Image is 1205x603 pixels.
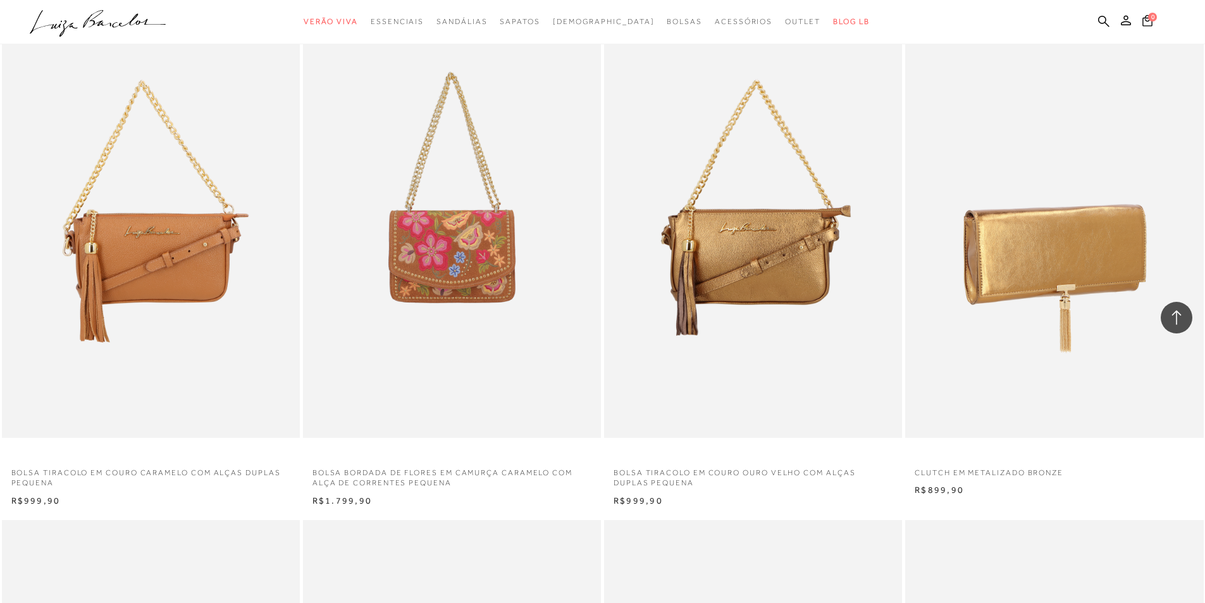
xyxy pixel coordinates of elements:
span: Verão Viva [304,17,358,26]
span: Essenciais [371,17,424,26]
span: Sandálias [436,17,487,26]
span: Acessórios [715,17,772,26]
span: Bolsas [667,17,702,26]
span: [DEMOGRAPHIC_DATA] [553,17,655,26]
a: categoryNavScreenReaderText [436,10,487,34]
span: BLOG LB [833,17,870,26]
a: categoryNavScreenReaderText [500,10,540,34]
button: 0 [1139,14,1156,31]
a: BOLSA TIRACOLO EM COURO OURO VELHO COM ALÇAS DUPLAS PEQUENA [604,460,902,489]
a: BOLSA TIRACOLO EM COURO CARAMELO COM ALÇAS DUPLAS PEQUENA [2,460,300,489]
a: categoryNavScreenReaderText [304,10,358,34]
span: 0 [1148,13,1157,22]
a: CLUTCH EM METALIZADO BRONZE [905,460,1203,478]
a: BLOG LB [833,10,870,34]
a: categoryNavScreenReaderText [785,10,820,34]
a: categoryNavScreenReaderText [667,10,702,34]
span: Outlet [785,17,820,26]
span: R$999,90 [614,495,663,506]
a: categoryNavScreenReaderText [715,10,772,34]
a: noSubCategoriesText [553,10,655,34]
a: categoryNavScreenReaderText [371,10,424,34]
span: Sapatos [500,17,540,26]
span: R$999,90 [11,495,61,506]
span: R$1.799,90 [312,495,372,506]
a: BOLSA BORDADA DE FLORES EM CAMURÇA CARAMELO COM ALÇA DE CORRENTES PEQUENA [303,460,601,489]
span: R$899,90 [915,485,964,495]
